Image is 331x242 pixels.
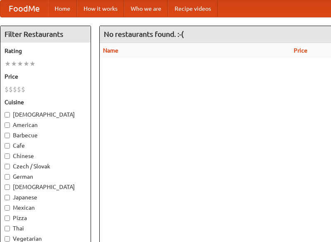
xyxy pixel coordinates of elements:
input: Chinese [5,153,10,159]
label: Japanese [5,193,86,201]
input: Thai [5,226,10,231]
h5: Rating [5,47,86,55]
label: Pizza [5,214,86,222]
input: [DEMOGRAPHIC_DATA] [5,112,10,117]
input: Cafe [5,143,10,149]
h5: Price [5,72,86,81]
label: Cafe [5,141,86,150]
input: Barbecue [5,133,10,138]
li: ★ [17,59,23,68]
li: ★ [23,59,29,68]
input: Czech / Slovak [5,164,10,169]
label: Mexican [5,204,86,212]
a: How it works [77,0,124,17]
input: German [5,174,10,180]
label: Thai [5,224,86,232]
li: $ [21,85,25,94]
label: Chinese [5,152,86,160]
li: ★ [29,59,36,68]
a: FoodMe [0,0,48,17]
input: American [5,122,10,128]
li: ★ [5,59,11,68]
label: German [5,173,86,181]
a: Home [48,0,77,17]
label: Czech / Slovak [5,162,86,170]
h4: Filter Restaurants [0,26,91,43]
input: Mexican [5,205,10,211]
ng-pluralize: No restaurants found. :-( [104,30,184,38]
label: [DEMOGRAPHIC_DATA] [5,183,86,191]
h5: Cuisine [5,98,86,106]
li: $ [9,85,13,94]
a: Name [103,47,118,54]
a: Who we are [124,0,168,17]
li: $ [5,85,9,94]
label: Barbecue [5,131,86,139]
input: [DEMOGRAPHIC_DATA] [5,184,10,190]
li: ★ [11,59,17,68]
input: Japanese [5,195,10,200]
input: Vegetarian [5,236,10,242]
a: Price [294,47,307,54]
label: American [5,121,86,129]
input: Pizza [5,216,10,221]
li: $ [17,85,21,94]
a: Recipe videos [168,0,218,17]
label: [DEMOGRAPHIC_DATA] [5,110,86,119]
li: $ [13,85,17,94]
